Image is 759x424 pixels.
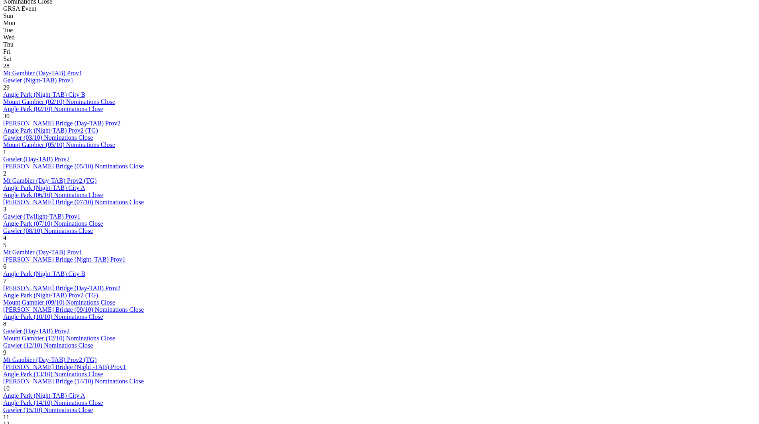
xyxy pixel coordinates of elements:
a: Mount Gambier (12/10) Nominations Close [3,335,115,342]
span: 28 [3,63,10,69]
div: Tue [3,27,756,34]
span: 7 [3,277,6,284]
a: [PERSON_NAME] Bridge (05/10) Nominations Close [3,163,144,170]
a: Mt Gambier (Day-TAB) Prov1 [3,249,82,256]
span: 11 [3,414,9,420]
div: Sun [3,12,756,20]
div: Wed [3,34,756,41]
a: Angle Park (06/10) Nominations Close [3,191,103,198]
a: Gawler (08/10) Nominations Close [3,227,93,234]
div: Thu [3,41,756,48]
a: [PERSON_NAME] Bridge (Day-TAB) Prov2 [3,120,120,127]
div: Mon [3,20,756,27]
span: 9 [3,349,6,356]
a: Gawler (03/10) Nominations Close [3,134,93,141]
span: 3 [3,206,6,213]
a: [PERSON_NAME] Bridge (07/10) Nominations Close [3,199,144,205]
a: Mt Gambier (Day-TAB) Prov2 (TG) [3,356,96,363]
a: Mount Gambier (05/10) Nominations Close [3,141,115,148]
a: [PERSON_NAME] Bridge (09/10) Nominations Close [3,306,144,313]
span: 2 [3,170,6,177]
span: 5 [3,242,6,248]
a: Mount Gambier (02/10) Nominations Close [3,98,115,105]
div: Sat [3,55,756,63]
a: Gawler (Night-TAB) Prov1 [3,77,73,84]
a: Angle Park (Night-TAB) City B [3,91,85,98]
a: Angle Park (13/10) Nominations Close [3,371,103,377]
a: Angle Park (Night-TAB) City A [3,184,85,191]
a: Angle Park (10/10) Nominations Close [3,313,103,320]
span: 1 [3,148,6,155]
a: [PERSON_NAME] Bridge (14/10) Nominations Close [3,378,144,385]
a: Gawler (12/10) Nominations Close [3,342,93,349]
span: 6 [3,263,6,270]
span: 30 [3,113,10,119]
a: Angle Park (Night-TAB) Prov2 (TG) [3,292,98,299]
div: Fri [3,48,756,55]
a: Mount Gambier (09/10) Nominations Close [3,299,115,306]
a: Angle Park (Night-TAB) City B [3,270,85,277]
span: 8 [3,320,6,327]
a: Angle Park (07/10) Nominations Close [3,220,103,227]
a: Gawler (Twilight-TAB) Prov1 [3,213,81,220]
a: [PERSON_NAME] Bridge (Night–TAB) Prov1 [3,256,126,263]
a: Angle Park (02/10) Nominations Close [3,106,103,112]
a: Gawler (15/10) Nominations Close [3,406,93,413]
div: GRSA Event [3,5,756,12]
a: Mt Gambier (Day-TAB) Prov2 (TG) [3,177,96,184]
a: [PERSON_NAME] Bridge (Night -TAB) Prov1 [3,363,126,370]
a: Gawler (Day-TAB) Prov2 [3,328,70,334]
span: 4 [3,234,6,241]
a: Angle Park (Night-TAB) Prov2 (TG) [3,127,98,134]
span: 29 [3,84,10,91]
a: [PERSON_NAME] Bridge (Day-TAB) Prov2 [3,285,120,291]
a: Angle Park (Night-TAB) City A [3,392,85,399]
span: 10 [3,385,10,392]
a: Angle Park (14/10) Nominations Close [3,399,103,406]
a: Mt Gambier (Day-TAB) Prov1 [3,70,82,76]
a: Gawler (Day-TAB) Prov2 [3,156,70,162]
